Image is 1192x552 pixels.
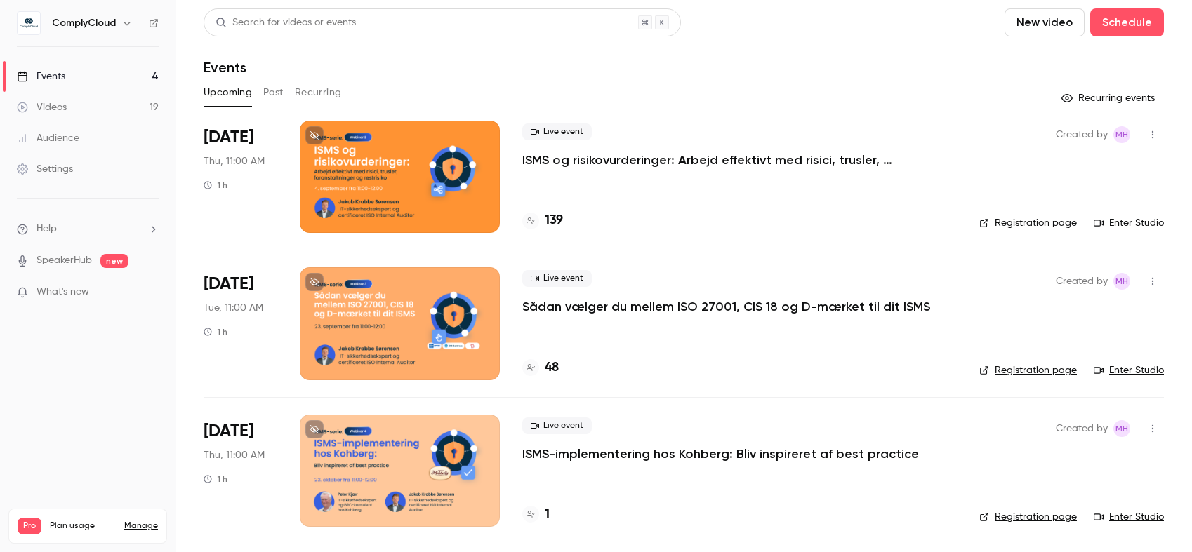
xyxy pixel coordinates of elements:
[979,510,1077,524] a: Registration page
[1056,126,1108,143] span: Created by
[522,211,563,230] a: 139
[1115,420,1128,437] span: MH
[1094,363,1164,377] a: Enter Studio
[50,520,116,532] span: Plan usage
[1055,87,1164,109] button: Recurring events
[979,216,1077,230] a: Registration page
[522,358,559,377] a: 48
[522,298,930,315] a: Sådan vælger du mellem ISO 27001, CIS 18 og D-mærket til dit ISMS
[1094,510,1164,524] a: Enter Studio
[1113,420,1130,437] span: Maibrit Hovedskou
[1115,126,1128,143] span: MH
[204,180,227,191] div: 1 h
[204,273,253,295] span: [DATE]
[37,222,57,236] span: Help
[1056,420,1108,437] span: Created by
[204,326,227,337] div: 1 h
[1113,126,1130,143] span: Maibrit Hovedskou
[204,121,277,233] div: Sep 4 Thu, 11:00 AM (Europe/Copenhagen)
[522,505,550,524] a: 1
[142,286,159,299] iframe: Noticeable Trigger
[17,100,67,114] div: Videos
[204,126,253,149] span: [DATE]
[52,16,116,30] h6: ComplyCloud
[1090,8,1164,36] button: Schedule
[979,363,1077,377] a: Registration page
[522,445,919,462] a: ISMS-implementering hos Kohberg: Bliv inspireret af best practice
[1094,216,1164,230] a: Enter Studio
[1005,8,1085,36] button: New video
[545,211,563,230] h4: 139
[17,162,73,176] div: Settings
[1113,273,1130,290] span: Maibrit Hovedskou
[522,152,943,168] a: ISMS og risikovurderinger: Arbejd effektivt med risici, trusler, foranstaltninger og restrisiko
[204,448,265,462] span: Thu, 11:00 AM
[18,518,41,534] span: Pro
[522,123,592,140] span: Live event
[204,473,227,485] div: 1 h
[100,254,128,268] span: new
[545,505,550,524] h4: 1
[216,15,356,30] div: Search for videos or events
[545,358,559,377] h4: 48
[204,59,246,76] h1: Events
[522,417,592,434] span: Live event
[204,420,253,443] span: [DATE]
[204,81,252,104] button: Upcoming
[204,267,277,379] div: Sep 23 Tue, 11:00 AM (Europe/Copenhagen)
[17,69,65,83] div: Events
[37,253,92,268] a: SpeakerHub
[17,131,79,145] div: Audience
[37,285,89,299] span: What's new
[1115,273,1128,290] span: MH
[204,301,263,315] span: Tue, 11:00 AM
[17,222,159,236] li: help-dropdown-opener
[124,520,158,532] a: Manage
[18,12,40,34] img: ComplyCloud
[522,270,592,287] span: Live event
[263,81,284,104] button: Past
[204,415,277,527] div: Oct 23 Thu, 11:00 AM (Europe/Copenhagen)
[295,81,342,104] button: Recurring
[204,154,265,168] span: Thu, 11:00 AM
[1056,273,1108,290] span: Created by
